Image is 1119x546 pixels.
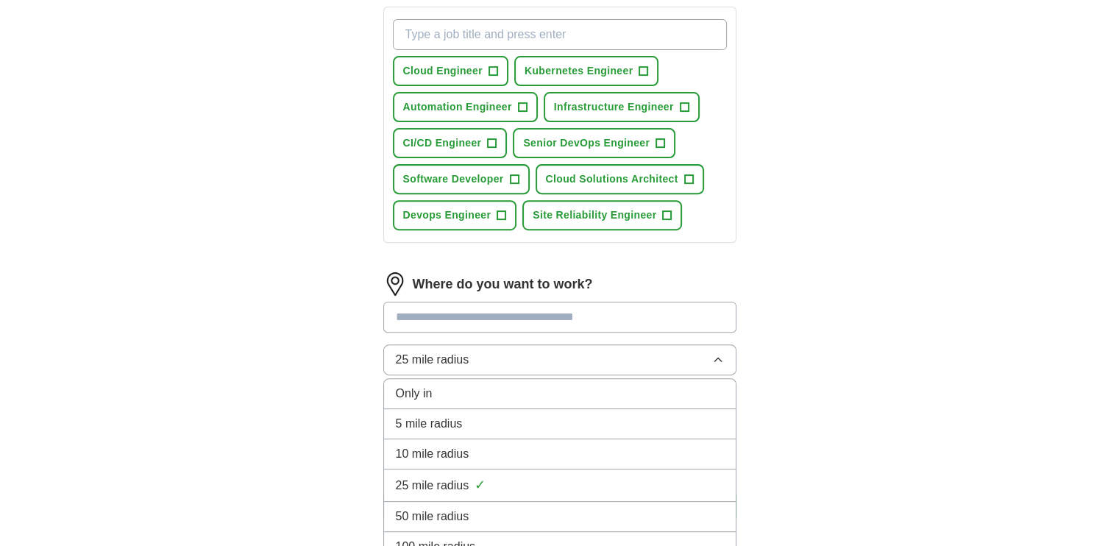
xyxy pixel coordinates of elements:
span: Automation Engineer [403,99,512,115]
span: 5 mile radius [396,415,463,433]
span: Site Reliability Engineer [533,208,656,223]
button: Site Reliability Engineer [522,200,682,230]
input: Type a job title and press enter [393,19,727,50]
span: Software Developer [403,171,504,187]
button: Cloud Solutions Architect [536,164,704,194]
span: Infrastructure Engineer [554,99,674,115]
button: Infrastructure Engineer [544,92,700,122]
span: Only in [396,385,433,403]
span: Senior DevOps Engineer [523,135,650,151]
span: Cloud Engineer [403,63,483,79]
span: ✓ [475,475,486,495]
span: 10 mile radius [396,445,469,463]
span: 25 mile radius [396,477,469,494]
span: Cloud Solutions Architect [546,171,678,187]
button: CI/CD Engineer [393,128,508,158]
img: location.png [383,272,407,296]
span: CI/CD Engineer [403,135,482,151]
button: Kubernetes Engineer [514,56,658,86]
span: Devops Engineer [403,208,491,223]
button: Devops Engineer [393,200,517,230]
span: Kubernetes Engineer [525,63,633,79]
button: Cloud Engineer [393,56,508,86]
button: Senior DevOps Engineer [513,128,675,158]
span: 25 mile radius [396,351,469,369]
span: 50 mile radius [396,508,469,525]
button: Software Developer [393,164,530,194]
button: Automation Engineer [393,92,538,122]
button: 25 mile radius [383,344,736,375]
label: Where do you want to work? [413,274,593,294]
